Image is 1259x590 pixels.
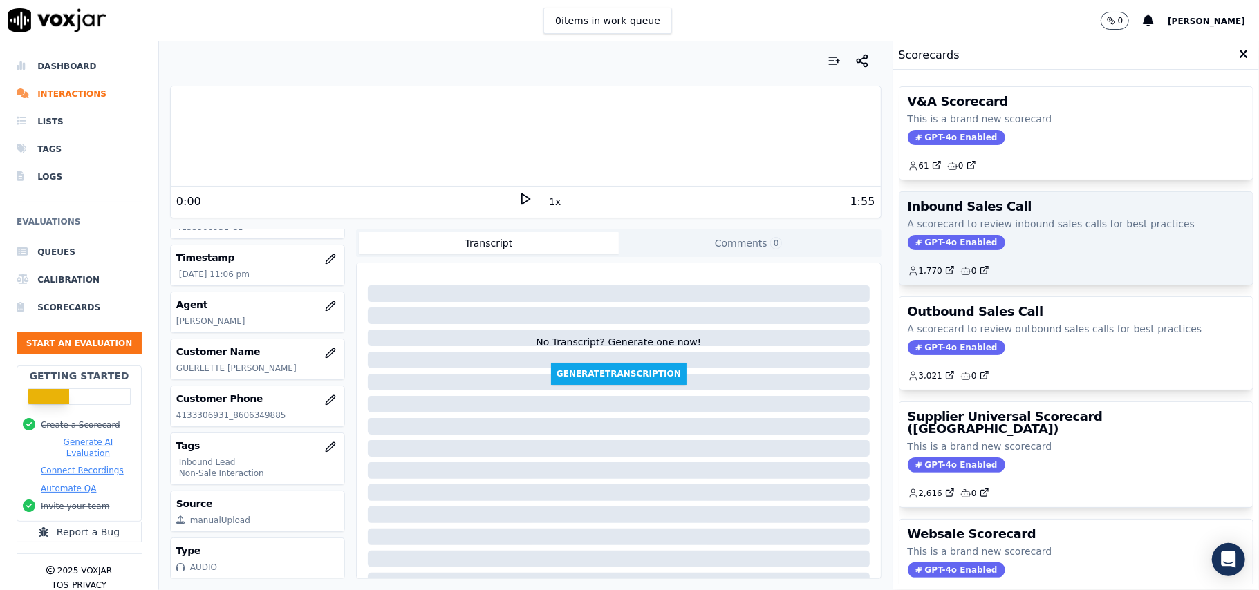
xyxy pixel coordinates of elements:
[176,298,339,312] h3: Agent
[8,8,106,32] img: voxjar logo
[176,251,339,265] h3: Timestamp
[176,193,201,210] div: 0:00
[41,437,136,459] button: Generate AI Evaluation
[619,232,879,254] button: Comments
[17,522,142,542] button: Report a Bug
[908,544,1244,558] p: This is a brand new scorecard
[546,192,563,211] button: 1x
[17,53,142,80] a: Dashboard
[1168,12,1259,29] button: [PERSON_NAME]
[551,363,687,385] button: GenerateTranscription
[176,392,339,406] h3: Customer Phone
[1118,15,1123,26] p: 0
[850,193,875,210] div: 1:55
[960,488,989,499] a: 0
[176,410,339,421] p: 4133306931_8606349885
[908,488,955,499] a: 2,616
[908,160,947,171] button: 61
[908,322,1244,336] p: A scorecard to review outbound sales calls for best practices
[17,332,142,354] button: Start an Evaluation
[176,345,339,359] h3: Customer Name
[908,305,1244,318] h3: Outbound Sales Call
[190,562,217,573] div: AUDIO
[908,488,960,499] button: 2,616
[41,419,120,430] button: Create a Scorecard
[908,439,1244,453] p: This is a brand new scorecard
[17,135,142,163] a: Tags
[908,217,1244,231] p: A scorecard to review inbound sales calls for best practices
[908,265,955,276] a: 1,770
[190,515,250,526] div: manualUpload
[176,497,339,511] h3: Source
[41,501,109,512] button: Invite your team
[17,213,142,238] h6: Evaluations
[908,410,1244,435] h3: Supplier Universal Scorecard ([GEOGRAPHIC_DATA])
[359,232,619,254] button: Transcript
[17,80,142,108] a: Interactions
[908,130,1005,145] span: GPT-4o Enabled
[179,457,339,468] p: Inbound Lead
[908,370,955,381] a: 3,021
[960,370,989,381] a: 0
[176,544,339,558] h3: Type
[908,528,1244,540] h3: Websale Scorecard
[908,235,1005,250] span: GPT-4o Enabled
[536,335,701,363] div: No Transcript? Generate one now!
[17,108,142,135] a: Lists
[947,160,976,171] a: 0
[17,266,142,294] a: Calibration
[893,41,1259,70] div: Scorecards
[908,160,942,171] a: 61
[908,265,960,276] button: 1,770
[908,200,1244,213] h3: Inbound Sales Call
[41,465,124,476] button: Connect Recordings
[17,238,142,266] a: Queues
[29,369,129,383] h2: Getting Started
[1101,12,1130,30] button: 0
[908,370,960,381] button: 3,021
[908,457,1005,473] span: GPT-4o Enabled
[176,439,339,453] h3: Tags
[17,294,142,321] a: Scorecards
[908,562,1005,578] span: GPT-4o Enabled
[57,565,112,576] p: 2025 Voxjar
[179,468,339,479] p: Non-Sale Interaction
[908,95,1244,108] h3: V&A Scorecard
[179,269,339,280] p: [DATE] 11:06 pm
[908,340,1005,355] span: GPT-4o Enabled
[176,363,339,374] p: GUERLETTE [PERSON_NAME]
[1168,17,1245,26] span: [PERSON_NAME]
[41,483,96,494] button: Automate QA
[176,316,339,327] p: [PERSON_NAME]
[960,265,989,276] a: 0
[1212,543,1245,576] div: Open Intercom Messenger
[770,237,783,249] span: 0
[543,8,672,34] button: 0items in work queue
[1101,12,1144,30] button: 0
[908,112,1244,126] p: This is a brand new scorecard
[17,163,142,191] a: Logs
